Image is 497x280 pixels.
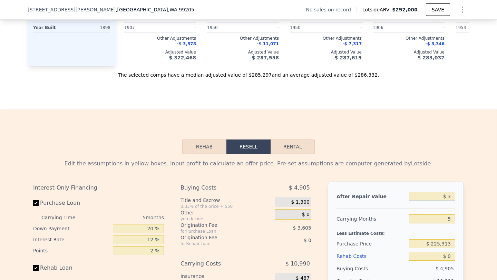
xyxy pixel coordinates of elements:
[28,6,116,13] span: [STREET_ADDRESS][PERSON_NAME]
[33,182,164,194] div: Interest-Only Financing
[337,262,406,275] div: Buying Costs
[337,190,406,203] div: After Repair Value
[33,234,110,245] div: Interest Rate
[181,273,272,280] div: Insurance
[124,49,196,55] div: Adjusted Value
[168,7,194,12] span: , WA 99205
[177,41,196,46] span: -$ 3,578
[181,182,257,194] div: Buying Costs
[306,6,357,13] div: No sales on record
[181,241,257,247] div: for Rehab Loan
[33,245,110,256] div: Points
[285,258,310,270] span: $ 10,990
[41,212,86,223] div: Carrying Time
[302,212,310,218] span: $ 0
[33,200,39,206] input: Purchase Loan
[244,23,279,32] div: -
[257,41,279,46] span: -$ 11,071
[337,238,406,250] div: Purchase Price
[28,66,469,78] div: The selected comps have a median adjusted value of $285,297 and an average adjusted value of $286...
[456,3,469,17] button: Show Options
[181,229,257,234] div: for Purchase Loan
[124,23,159,32] div: 1907
[362,6,392,13] span: Lotside ARV
[290,36,362,41] div: Other Adjustments
[181,234,257,241] div: Origination Fee
[33,265,39,271] input: Rehab Loan
[226,139,271,154] button: Resell
[181,258,257,270] div: Carrying Costs
[337,250,406,262] div: Rehab Costs
[33,23,70,32] div: Year Built
[291,199,309,205] span: $ 1,300
[182,139,226,154] button: Rehab
[33,160,464,168] div: Edit the assumptions in yellow boxes. Input profit to calculate an offer price. Pre-set assumptio...
[207,49,279,55] div: Adjusted Value
[73,23,110,32] div: 1898
[290,23,324,32] div: 1950
[181,216,272,222] div: you decide!
[169,55,196,60] span: $ 322,468
[456,23,490,32] div: 1954
[181,204,272,209] div: 0.33% of the price + 550
[207,23,242,32] div: 1950
[181,222,257,229] div: Origination Fee
[426,3,450,16] button: SAVE
[33,223,110,234] div: Down Payment
[373,36,445,41] div: Other Adjustments
[304,238,311,243] span: $ 0
[33,197,110,209] label: Purchase Loan
[293,225,311,231] span: $ 3,605
[181,197,272,204] div: Title and Escrow
[410,23,445,32] div: -
[337,213,406,225] div: Carrying Months
[337,225,455,238] div: Less Estimate Costs:
[252,55,279,60] span: $ 287,558
[290,49,362,55] div: Adjusted Value
[327,23,362,32] div: -
[373,49,445,55] div: Adjusted Value
[162,23,196,32] div: -
[124,36,196,41] div: Other Adjustments
[335,55,362,60] span: $ 287,619
[436,266,454,271] span: $ 4,905
[116,6,194,13] span: , [GEOGRAPHIC_DATA]
[289,182,310,194] span: $ 4,905
[181,209,272,216] div: Other
[373,23,407,32] div: 1906
[426,41,445,46] span: -$ 3,346
[392,7,418,12] span: $292,000
[271,139,315,154] button: Rental
[89,212,164,223] div: 5 months
[343,41,362,46] span: -$ 7,317
[33,262,110,274] label: Rehab Loan
[207,36,279,41] div: Other Adjustments
[418,55,445,60] span: $ 283,037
